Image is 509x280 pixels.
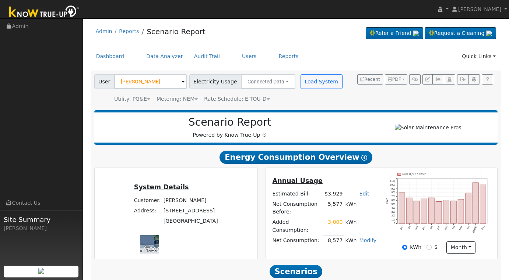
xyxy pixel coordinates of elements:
td: 3,000 [323,217,344,235]
label: $ [434,243,438,251]
text: 500 [391,203,395,205]
text: Sep [400,225,404,230]
span: Energy Consumption Overview [220,151,372,164]
td: kWh [344,217,358,235]
td: Added Consumption: [271,217,323,235]
i: Show Help [361,155,367,161]
img: retrieve [38,268,44,274]
td: $3,929 [323,189,344,199]
img: retrieve [413,30,419,36]
td: Net Consumption Before: [271,199,323,217]
a: Audit Trail [189,50,225,63]
td: Estimated Bill: [271,189,323,199]
text: 1000 [390,183,396,186]
span: Site Summary [4,215,79,225]
text: Jun [466,225,470,230]
rect: onclick="" [406,198,412,223]
text: 300 [391,211,395,213]
text:  [481,173,484,177]
text: Nov [414,225,419,230]
img: Know True-Up [6,4,83,21]
img: Google [142,244,166,254]
button: Connected Data [241,74,295,89]
text: Pull 8,577 kWh [402,172,426,176]
button: Generate Report Link [409,74,421,85]
text: 400 [391,207,395,209]
text: 100 [391,218,395,221]
a: Data Analyzer [141,50,189,63]
a: Open this area in Google Maps (opens a new window) [142,244,166,254]
text: 600 [391,199,395,201]
a: Refer a Friend [366,27,423,40]
img: Solar Maintenance Pros [395,124,461,132]
a: Request a Cleaning [425,27,496,40]
td: 5,577 [323,199,344,217]
span: PDF [388,77,401,82]
span: Alias: None [204,96,270,102]
h2: Scenario Report [102,116,358,129]
td: 8,577 [323,235,344,246]
text: Apr [452,225,456,230]
td: Net Consumption: [271,235,323,246]
button: Edit User [422,74,433,85]
td: [PERSON_NAME] [162,195,219,205]
button: PDF [385,74,407,85]
button: Load System [301,74,343,89]
td: [GEOGRAPHIC_DATA] [162,216,219,226]
text: Oct [407,225,411,230]
text: Mar [444,225,448,230]
rect: onclick="" [436,201,442,223]
td: Address: [133,205,162,216]
a: Terms (opens in new tab) [146,249,157,253]
text: May [459,225,463,231]
a: Reports [273,50,304,63]
td: kWh [344,235,358,246]
u: System Details [134,183,189,191]
td: kWh [344,199,378,217]
text: Feb [436,225,440,230]
button: Multi-Series Graph [432,74,444,85]
text: 1100 [390,180,396,182]
button: Recent [357,74,383,85]
u: Annual Usage [273,177,323,184]
text: Dec [422,225,426,230]
text: 200 [391,214,395,217]
button: month [446,241,475,254]
text: kWh [385,198,389,205]
rect: onclick="" [473,183,478,223]
rect: onclick="" [399,193,405,223]
a: Scenario Report [147,27,206,36]
span: Scenarios [270,265,322,278]
div: [PERSON_NAME] [4,225,79,232]
text: Jan [429,225,433,230]
img: retrieve [486,30,492,36]
text: 700 [391,195,395,198]
rect: onclick="" [428,198,434,223]
div: Metering: NEM [157,95,198,103]
td: [STREET_ADDRESS] [162,205,219,216]
text: Aug [481,225,485,230]
td: Customer: [133,195,162,205]
div: Utility: PG&E [114,95,150,103]
input: Select a User [114,74,187,89]
rect: onclick="" [414,201,420,223]
label: kWh [410,243,421,251]
a: Users [236,50,262,63]
rect: onclick="" [421,199,427,223]
rect: onclick="" [443,200,449,223]
rect: onclick="" [450,201,456,223]
span: User [94,74,115,89]
rect: onclick="" [458,199,464,223]
a: Edit [359,191,369,197]
text: 800 [391,191,395,194]
a: Admin [96,28,112,34]
input: $ [426,245,432,250]
rect: onclick="" [480,185,486,223]
input: kWh [402,245,407,250]
text: [DATE] [472,225,478,233]
rect: onclick="" [465,193,471,223]
text: 900 [391,187,395,190]
a: Dashboard [91,50,130,63]
text: 0 [394,222,396,225]
span: Electricity Usage [189,74,241,89]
